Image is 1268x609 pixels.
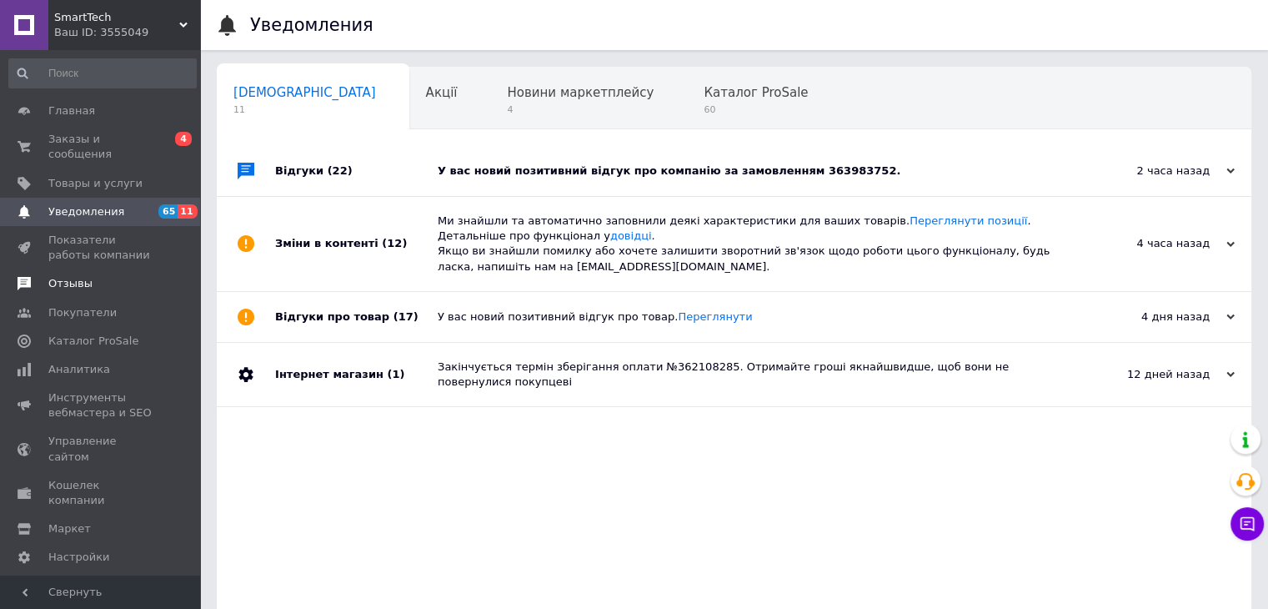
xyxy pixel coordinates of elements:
span: 4 [175,132,192,146]
div: У вас новий позитивний відгук про товар. [438,310,1068,325]
div: Зміни в контенті [275,197,438,291]
div: Ми знайшли та автоматично заповнили деякі характеристики для ваших товарів. . Детальніше про функ... [438,214,1068,274]
a: Переглянути [678,310,752,323]
h1: Уведомления [250,15,373,35]
div: 4 часа назад [1068,236,1235,251]
span: 11 [233,103,376,116]
span: Новини маркетплейсу [507,85,654,100]
span: (1) [387,368,404,380]
span: Настройки [48,550,109,565]
span: Уведомления [48,204,124,219]
div: Ваш ID: 3555049 [54,25,200,40]
span: (22) [328,164,353,177]
span: Кошелек компании [48,478,154,508]
span: 60 [704,103,808,116]
button: Чат с покупателем [1230,507,1264,541]
span: Каталог ProSale [48,334,138,349]
span: Управление сайтом [48,434,154,464]
span: (12) [382,237,407,249]
span: Отзывы [48,276,93,291]
span: Товары и услуги [48,176,143,191]
span: Каталог ProSale [704,85,808,100]
span: Маркет [48,521,91,536]
input: Поиск [8,58,197,88]
div: Закінчується термін зберігання оплати №362108285. Отримайте гроші якнайшвидше, щоб вони не поверн... [438,360,1068,390]
a: Переглянути позиції [910,214,1027,227]
div: У вас новий позитивний відгук про компанію за замовленням 363983752. [438,164,1068,179]
span: Главная [48,103,95,118]
div: Інтернет магазин [275,343,438,406]
span: 11 [178,204,197,219]
span: 4 [507,103,654,116]
div: Відгуки про товар [275,292,438,342]
span: Инструменты вебмастера и SEO [48,390,154,420]
div: 4 дня назад [1068,310,1235,325]
span: Аналитика [48,362,110,377]
a: довідці [610,229,652,242]
span: 65 [158,204,178,219]
span: Покупатели [48,305,117,320]
span: SmartTech [54,10,179,25]
span: Показатели работы компании [48,233,154,263]
div: Відгуки [275,146,438,196]
span: Заказы и сообщения [48,132,154,162]
span: [DEMOGRAPHIC_DATA] [233,85,376,100]
div: 12 дней назад [1068,367,1235,382]
span: Акції [426,85,458,100]
span: (17) [393,310,418,323]
div: 2 часа назад [1068,164,1235,179]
